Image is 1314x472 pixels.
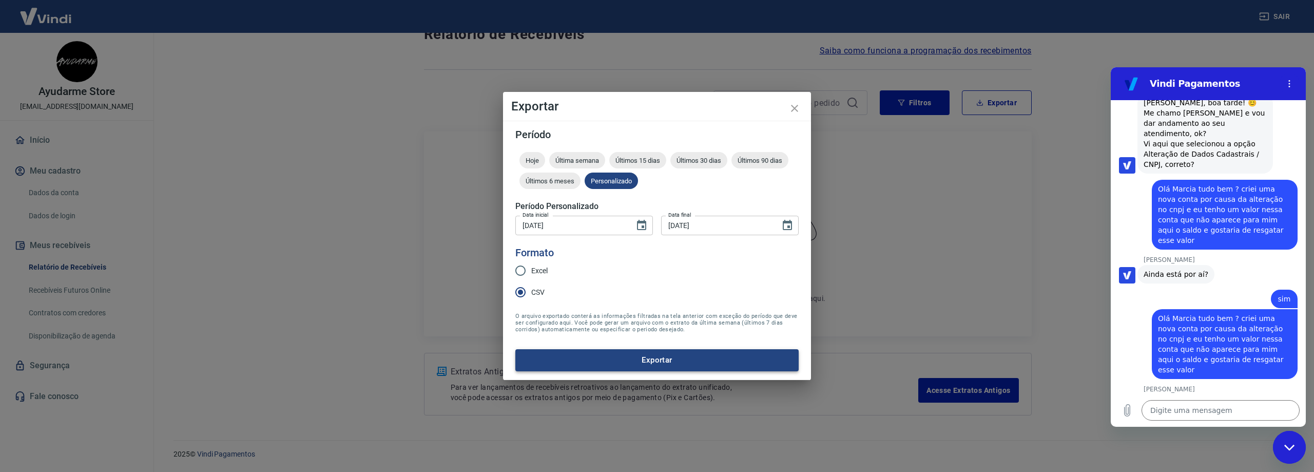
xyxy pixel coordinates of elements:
iframe: Janela de mensagens [1111,67,1306,427]
label: Data final [668,211,691,219]
span: Últimos 6 meses [519,177,581,185]
span: Últimos 90 dias [731,157,788,164]
div: Últimos 90 dias [731,152,788,168]
button: close [782,96,807,121]
span: Personalizado [585,177,638,185]
span: Última semana [549,157,605,164]
button: Choose date, selected date is 31 de jul de 2024 [631,215,652,236]
span: Últimos 15 dias [609,157,666,164]
h4: Exportar [511,100,803,112]
span: O arquivo exportado conterá as informações filtradas na tela anterior com exceção do período que ... [515,313,799,333]
h5: Período [515,129,799,140]
div: Últimos 30 dias [670,152,727,168]
div: Última semana [549,152,605,168]
legend: Formato [515,246,554,260]
button: Exportar [515,349,799,371]
div: Personalizado [585,173,638,189]
div: Últimos 15 dias [609,152,666,168]
label: Data inicial [523,211,549,219]
div: Hoje [519,152,545,168]
h5: Período Personalizado [515,201,799,212]
input: DD/MM/YYYY [515,216,627,235]
iframe: Botão para abrir a janela de mensagens, conversa em andamento [1273,431,1306,464]
input: DD/MM/YYYY [661,216,773,235]
span: Hoje [519,157,545,164]
span: Últimos 30 dias [670,157,727,164]
span: Excel [531,266,548,276]
span: CSV [531,287,545,298]
div: Últimos 6 meses [519,173,581,189]
button: Choose date, selected date is 30 de dez de 2024 [777,215,798,236]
